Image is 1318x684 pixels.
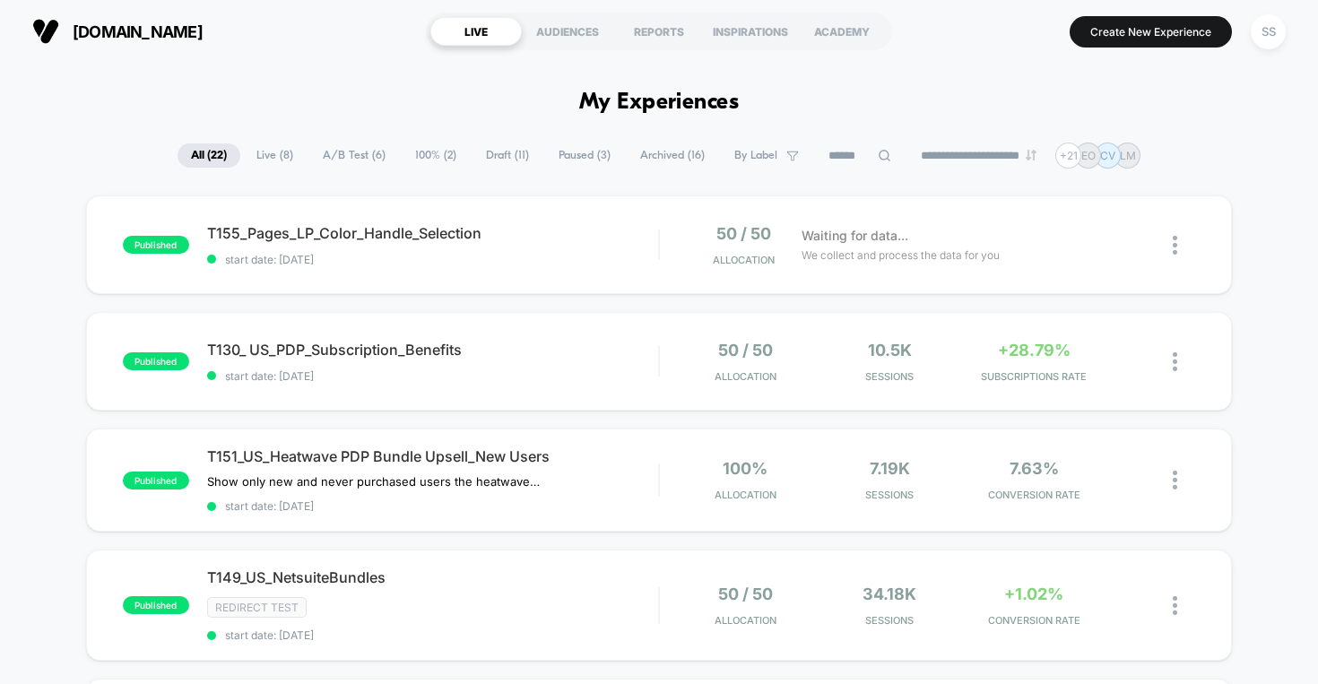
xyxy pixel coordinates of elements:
span: start date: [DATE] [207,253,659,266]
span: published [123,352,189,370]
h1: My Experiences [579,90,740,116]
span: start date: [DATE] [207,369,659,383]
span: All ( 22 ) [178,143,240,168]
img: close [1173,236,1177,255]
span: By Label [734,149,777,162]
div: + 21 [1055,143,1081,169]
span: Sessions [822,489,958,501]
span: Show only new and never purchased users the heatwave bundle upsell on PDP. PDP has been out-perfo... [207,474,540,489]
span: T130_ US_PDP_Subscription_Benefits [207,341,659,359]
span: Sessions [822,370,958,383]
span: 50 / 50 [718,341,773,359]
div: ACADEMY [796,17,888,46]
span: Archived ( 16 ) [627,143,718,168]
span: A/B Test ( 6 ) [309,143,399,168]
div: REPORTS [613,17,705,46]
span: Allocation [715,370,776,383]
span: Paused ( 3 ) [545,143,624,168]
span: Waiting for data... [802,226,908,246]
span: [DOMAIN_NAME] [73,22,203,41]
p: EO [1081,149,1096,162]
span: Redirect Test [207,597,307,618]
p: CV [1100,149,1115,162]
img: close [1173,596,1177,615]
span: 34.18k [863,584,916,603]
span: 100% ( 2 ) [402,143,470,168]
span: 7.19k [870,459,910,478]
span: Sessions [822,614,958,627]
span: We collect and process the data for you [802,247,1000,264]
p: LM [1120,149,1136,162]
img: Visually logo [32,18,59,45]
span: Allocation [713,254,775,266]
div: SS [1251,14,1286,49]
span: Draft ( 11 ) [473,143,542,168]
span: start date: [DATE] [207,499,659,513]
span: 10.5k [868,341,912,359]
span: SUBSCRIPTIONS RATE [967,370,1102,383]
span: published [123,596,189,614]
span: 50 / 50 [718,584,773,603]
span: published [123,236,189,254]
div: INSPIRATIONS [705,17,796,46]
span: T151_US_Heatwave PDP Bundle Upsell_New Users [207,447,659,465]
span: 100% [723,459,767,478]
span: 7.63% [1010,459,1059,478]
span: CONVERSION RATE [967,614,1102,627]
img: end [1026,150,1036,160]
span: T149_US_NetsuiteBundles [207,568,659,586]
span: start date: [DATE] [207,628,659,642]
span: published [123,472,189,489]
span: 50 / 50 [716,224,771,243]
span: CONVERSION RATE [967,489,1102,501]
button: [DOMAIN_NAME] [27,17,208,46]
span: +1.02% [1004,584,1063,603]
img: close [1173,471,1177,489]
span: Live ( 8 ) [243,143,307,168]
button: SS [1245,13,1291,50]
span: +28.79% [998,341,1071,359]
div: AUDIENCES [522,17,613,46]
span: T155_Pages_LP_Color_Handle_Selection [207,224,659,242]
div: LIVE [430,17,522,46]
button: Create New Experience [1070,16,1232,48]
span: Allocation [715,489,776,501]
span: Allocation [715,614,776,627]
img: close [1173,352,1177,371]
